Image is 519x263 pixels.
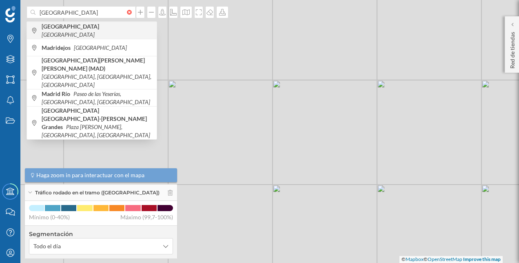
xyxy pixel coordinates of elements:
[42,107,147,130] b: [GEOGRAPHIC_DATA] [GEOGRAPHIC_DATA]-[PERSON_NAME] Grandes
[74,44,127,51] i: [GEOGRAPHIC_DATA]
[42,23,101,30] b: [GEOGRAPHIC_DATA]
[29,230,173,238] h4: Segmentación
[36,171,144,179] span: Haga zoom in para interactuar con el mapa
[42,44,73,51] b: Madridejos
[16,6,45,13] span: Soporte
[42,73,151,88] i: [GEOGRAPHIC_DATA], [GEOGRAPHIC_DATA], [GEOGRAPHIC_DATA]
[463,256,501,262] a: Improve this map
[120,213,173,221] span: Máximo (99,7-100%)
[42,90,72,97] b: Madrid Río
[508,29,517,69] p: Red de tiendas
[5,6,16,22] img: Geoblink Logo
[428,256,462,262] a: OpenStreetMap
[42,90,150,105] i: Paseo de las Yeserías, [GEOGRAPHIC_DATA], [GEOGRAPHIC_DATA]
[406,256,424,262] a: Mapbox
[33,242,61,250] span: Todo el día
[42,31,95,38] i: [GEOGRAPHIC_DATA]
[399,256,503,263] div: © ©
[42,123,150,138] i: Plaza [PERSON_NAME], [GEOGRAPHIC_DATA], [GEOGRAPHIC_DATA]
[35,189,160,196] span: Tráfico rodado en el tramo ([GEOGRAPHIC_DATA])
[29,213,70,221] span: Mínimo (0-40%)
[42,57,145,72] b: [GEOGRAPHIC_DATA][PERSON_NAME][PERSON_NAME] (MAD)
